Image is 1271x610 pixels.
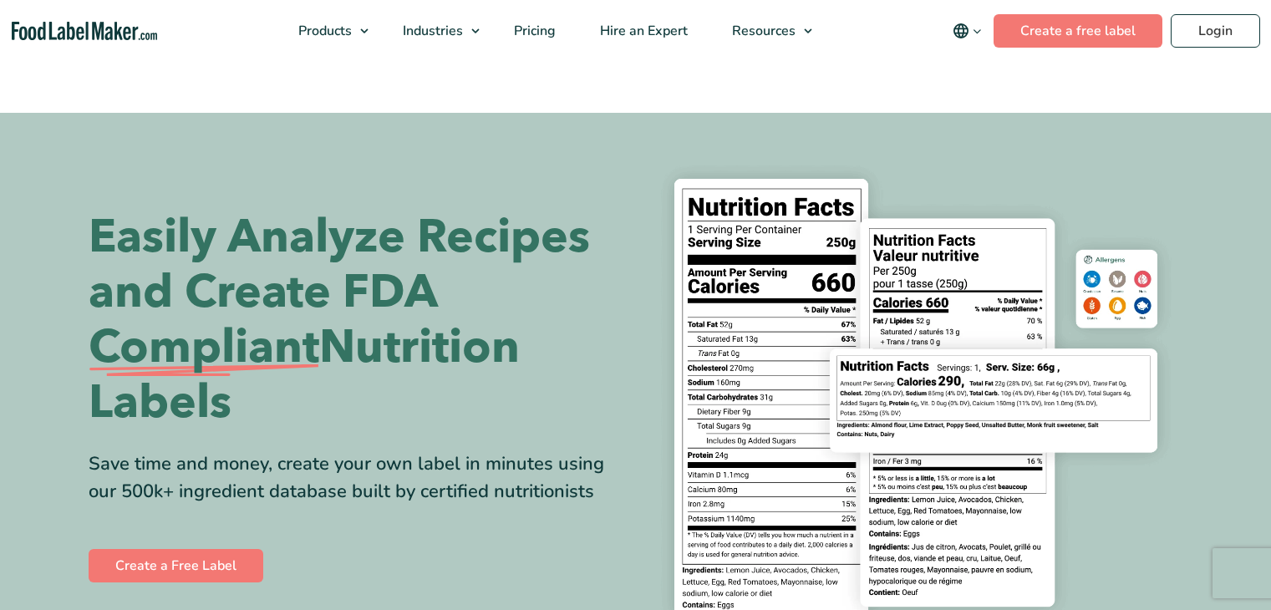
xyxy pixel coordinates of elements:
div: Save time and money, create your own label in minutes using our 500k+ ingredient database built b... [89,450,623,506]
span: Products [293,22,353,40]
span: Industries [398,22,465,40]
a: Create a free label [994,14,1162,48]
h1: Easily Analyze Recipes and Create FDA Nutrition Labels [89,210,623,430]
span: Pricing [509,22,557,40]
span: Hire an Expert [595,22,689,40]
span: Resources [727,22,797,40]
a: Login [1171,14,1260,48]
button: Change language [941,14,994,48]
span: Compliant [89,320,319,375]
a: Food Label Maker homepage [12,22,157,41]
a: Create a Free Label [89,549,263,582]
